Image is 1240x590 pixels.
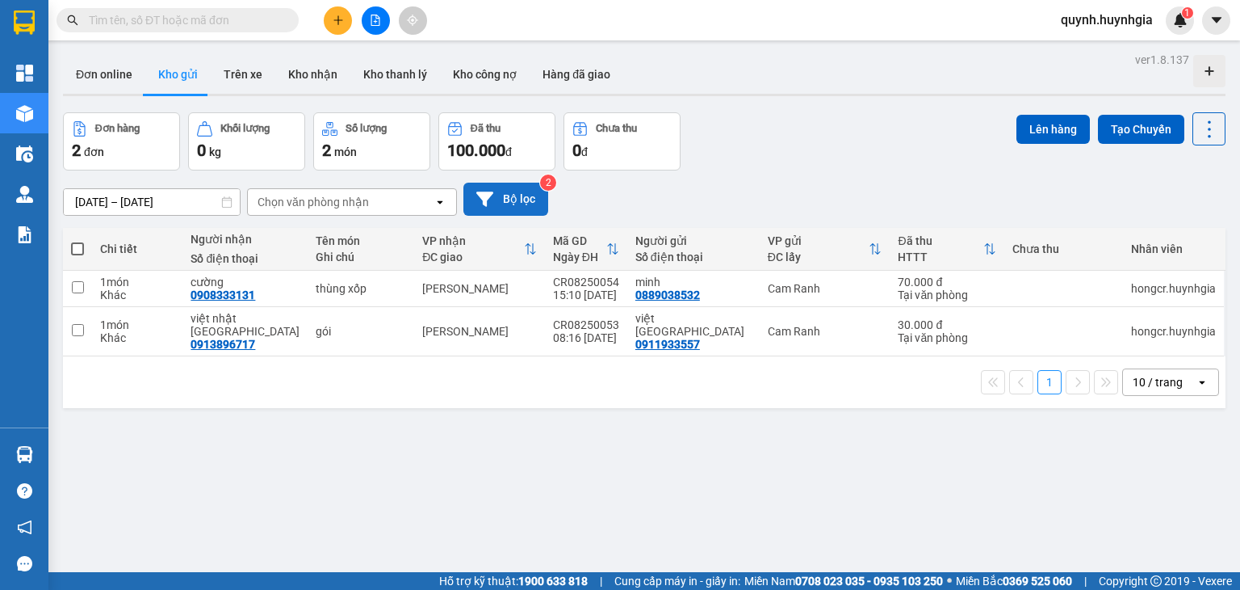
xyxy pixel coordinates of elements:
[898,318,996,331] div: 30.000 đ
[581,145,588,158] span: đ
[635,338,700,351] div: 0911933557
[16,186,33,203] img: warehouse-icon
[600,572,602,590] span: |
[100,289,174,301] div: Khác
[89,11,279,29] input: Tìm tên, số ĐT hoặc mã đơn
[322,141,331,160] span: 2
[530,55,623,94] button: Hàng đã giao
[760,228,890,271] th: Toggle SortBy
[434,196,446,209] svg: open
[1084,572,1087,590] span: |
[1098,115,1184,144] button: Tạo Chuyến
[316,325,406,338] div: gói
[553,276,619,289] div: CR08250054
[898,331,996,344] div: Tại văn phòng
[439,572,588,590] span: Hỗ trợ kỹ thuật:
[1196,376,1209,389] svg: open
[334,145,357,158] span: món
[63,112,180,171] button: Đơn hàng2đơn
[346,123,387,134] div: Số lượng
[596,123,637,134] div: Chưa thu
[440,55,530,94] button: Kho công nợ
[370,15,381,26] span: file-add
[67,15,78,26] span: search
[145,55,211,94] button: Kho gửi
[197,141,206,160] span: 0
[1003,575,1072,588] strong: 0369 525 060
[898,234,983,247] div: Đã thu
[191,276,300,289] div: cường
[191,289,255,301] div: 0908333131
[333,15,344,26] span: plus
[422,251,524,263] div: ĐC giao
[518,575,588,588] strong: 1900 633 818
[744,572,943,590] span: Miền Nam
[17,556,32,571] span: message
[505,145,512,158] span: đ
[316,251,406,263] div: Ghi chú
[438,112,555,171] button: Đã thu100.000đ
[1048,10,1166,30] span: quynh.huynhgia
[768,251,869,263] div: ĐC lấy
[898,289,996,301] div: Tại văn phòng
[471,123,501,134] div: Đã thu
[635,276,752,289] div: minh
[16,446,33,463] img: warehouse-icon
[1131,325,1216,338] div: hongcr.huynhgia
[1037,370,1062,394] button: 1
[191,312,300,338] div: việt nhật sài gòn
[17,483,32,499] span: question-circle
[100,331,174,344] div: Khác
[316,282,406,295] div: thùng xốp
[635,312,752,338] div: việt nhật cam ranh
[1209,13,1224,27] span: caret-down
[1012,242,1115,255] div: Chưa thu
[553,289,619,301] div: 15:10 [DATE]
[275,55,350,94] button: Kho nhận
[399,6,427,35] button: aim
[16,65,33,82] img: dashboard-icon
[14,11,35,35] img: logo-vxr
[17,520,32,535] span: notification
[1173,13,1188,27] img: icon-new-feature
[1150,575,1162,587] span: copyright
[422,325,537,338] div: [PERSON_NAME]
[1193,55,1225,87] div: Tạo kho hàng mới
[64,189,240,215] input: Select a date range.
[1133,374,1183,390] div: 10 / trang
[220,123,270,134] div: Khối lượng
[414,228,545,271] th: Toggle SortBy
[188,112,305,171] button: Khối lượng0kg
[1182,7,1193,19] sup: 1
[63,55,145,94] button: Đơn online
[947,578,952,584] span: ⚪️
[1202,6,1230,35] button: caret-down
[635,289,700,301] div: 0889038532
[553,234,606,247] div: Mã GD
[100,318,174,331] div: 1 món
[209,145,221,158] span: kg
[211,55,275,94] button: Trên xe
[447,141,505,160] span: 100.000
[545,228,627,271] th: Toggle SortBy
[890,228,1004,271] th: Toggle SortBy
[553,251,606,263] div: Ngày ĐH
[191,233,300,246] div: Người nhận
[1016,115,1090,144] button: Lên hàng
[635,234,752,247] div: Người gửi
[422,282,537,295] div: [PERSON_NAME]
[316,234,406,247] div: Tên món
[16,105,33,122] img: warehouse-icon
[956,572,1072,590] span: Miền Bắc
[191,252,300,265] div: Số điện thoại
[768,282,882,295] div: Cam Ranh
[1131,242,1216,255] div: Nhân viên
[191,338,255,351] div: 0913896717
[313,112,430,171] button: Số lượng2món
[553,318,619,331] div: CR08250053
[100,242,174,255] div: Chi tiết
[463,183,548,216] button: Bộ lọc
[72,141,81,160] span: 2
[1184,7,1190,19] span: 1
[324,6,352,35] button: plus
